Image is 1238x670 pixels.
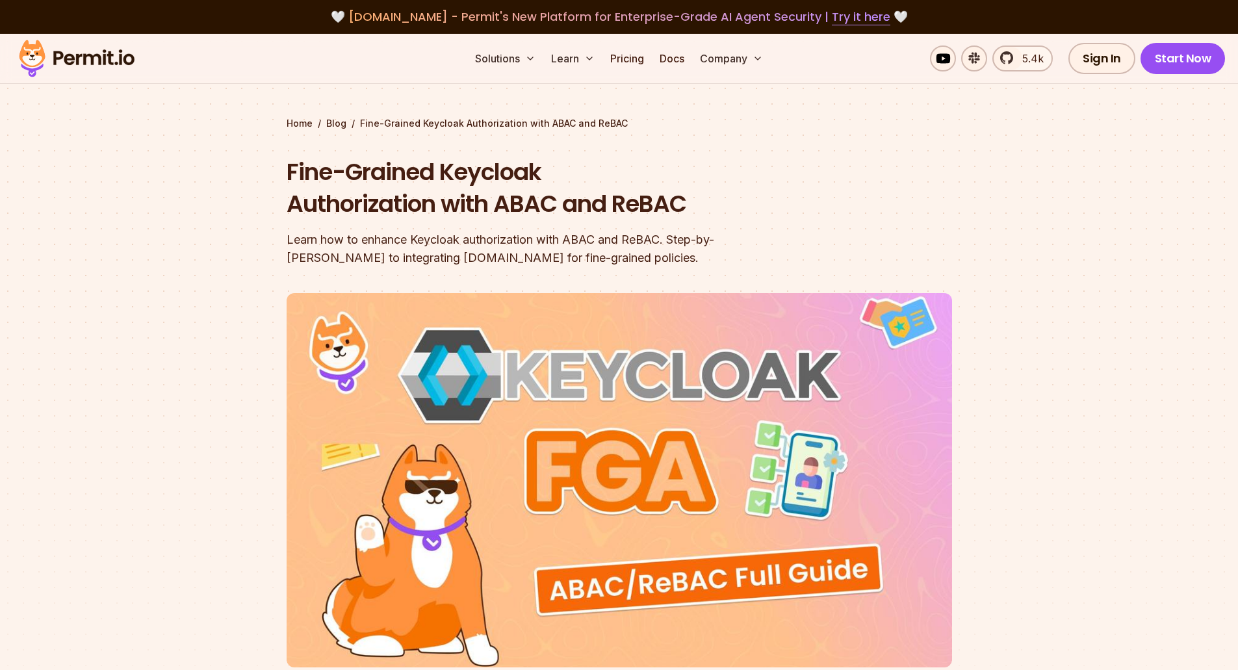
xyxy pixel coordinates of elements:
[1141,43,1226,74] a: Start Now
[1014,51,1044,66] span: 5.4k
[546,45,600,71] button: Learn
[287,293,952,667] img: Fine-Grained Keycloak Authorization with ABAC and ReBAC
[287,117,313,130] a: Home
[654,45,690,71] a: Docs
[287,231,786,267] div: Learn how to enhance Keycloak authorization with ABAC and ReBAC. Step-by-[PERSON_NAME] to integra...
[832,8,890,25] a: Try it here
[287,156,786,220] h1: Fine-Grained Keycloak Authorization with ABAC and ReBAC
[13,36,140,81] img: Permit logo
[695,45,768,71] button: Company
[470,45,541,71] button: Solutions
[605,45,649,71] a: Pricing
[992,45,1053,71] a: 5.4k
[31,8,1207,26] div: 🤍 🤍
[1068,43,1135,74] a: Sign In
[287,117,952,130] div: / /
[326,117,346,130] a: Blog
[348,8,890,25] span: [DOMAIN_NAME] - Permit's New Platform for Enterprise-Grade AI Agent Security |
